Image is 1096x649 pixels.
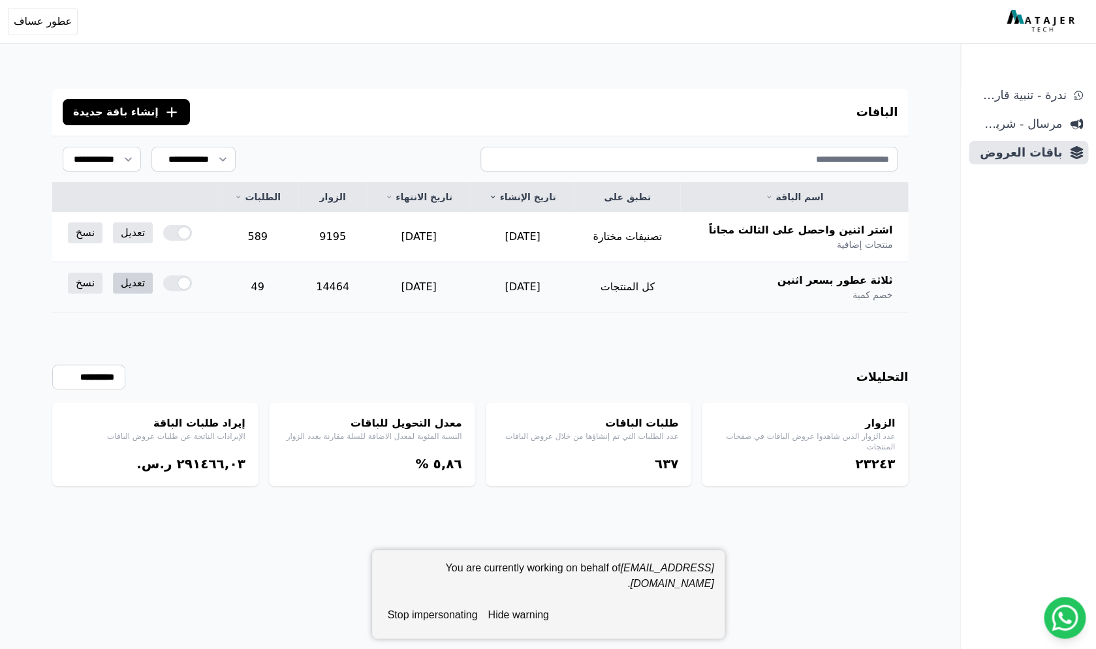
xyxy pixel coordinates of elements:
button: stop impersonating [383,602,483,628]
h4: طلبات الباقات [499,415,679,431]
span: منتجات إضافية [837,238,892,251]
a: تاريخ الانتهاء [383,190,455,204]
td: 49 [217,262,298,312]
h4: الزوار [715,415,895,431]
h3: الباقات [856,103,898,121]
a: نسخ [68,273,102,294]
em: [EMAIL_ADDRESS][DOMAIN_NAME] [620,562,713,589]
span: % [415,456,428,472]
td: 14464 [298,262,367,312]
span: اشتر اثنين واحصل على الثالث مجاناً [708,222,892,238]
td: 589 [217,212,298,262]
p: النسبة المئوية لمعدل الاضافة للسلة مقارنة بعدد الزوار [282,431,462,442]
td: [DATE] [367,212,471,262]
span: مرسال - شريط دعاية [974,115,1062,133]
span: ر.س. [136,456,172,472]
td: كل المنتجات [574,262,681,312]
h4: معدل التحويل للباقات [282,415,462,431]
div: ٢۳٢٤۳ [715,455,895,473]
a: اسم الباقة [696,190,892,204]
td: تصنيفات مختارة [574,212,681,262]
a: الطلبات [232,190,283,204]
span: باقات العروض [974,143,1062,162]
a: تعديل [113,222,153,243]
img: MatajerTech Logo [1007,10,1078,33]
bdi: ٥,٨٦ [433,456,462,472]
h4: إيراد طلبات الباقة [65,415,245,431]
td: 9195 [298,212,367,262]
button: hide warning [482,602,554,628]
bdi: ٢٩١٤٦٦,۰۳ [176,456,245,472]
span: إنشاء باقة جديدة [73,104,159,120]
td: [DATE] [471,212,574,262]
h3: التحليلات [856,368,908,386]
div: You are currently working on behalf of . [383,560,714,602]
a: تعديل [113,273,153,294]
th: تطبق على [574,183,681,212]
p: عدد الطلبات التي تم إنشاؤها من خلال عروض الباقات [499,431,679,442]
p: الإيرادات الناتجة عن طلبات عروض الباقات [65,431,245,442]
p: عدد الزوار الذين شاهدوا عروض الباقات في صفحات المنتجات [715,431,895,452]
span: ثلاثة عطور بسعر اثنين [777,273,892,288]
span: خصم كمية [853,288,892,301]
div: ٦۳٧ [499,455,679,473]
button: إنشاء باقة جديدة [63,99,190,125]
th: الزوار [298,183,367,212]
td: [DATE] [367,262,471,312]
a: تاريخ الإنشاء [486,190,559,204]
td: [DATE] [471,262,574,312]
button: عطور عساف [8,8,78,35]
span: عطور عساف [14,14,72,29]
a: نسخ [68,222,102,243]
span: ندرة - تنبية قارب علي النفاذ [974,86,1066,104]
